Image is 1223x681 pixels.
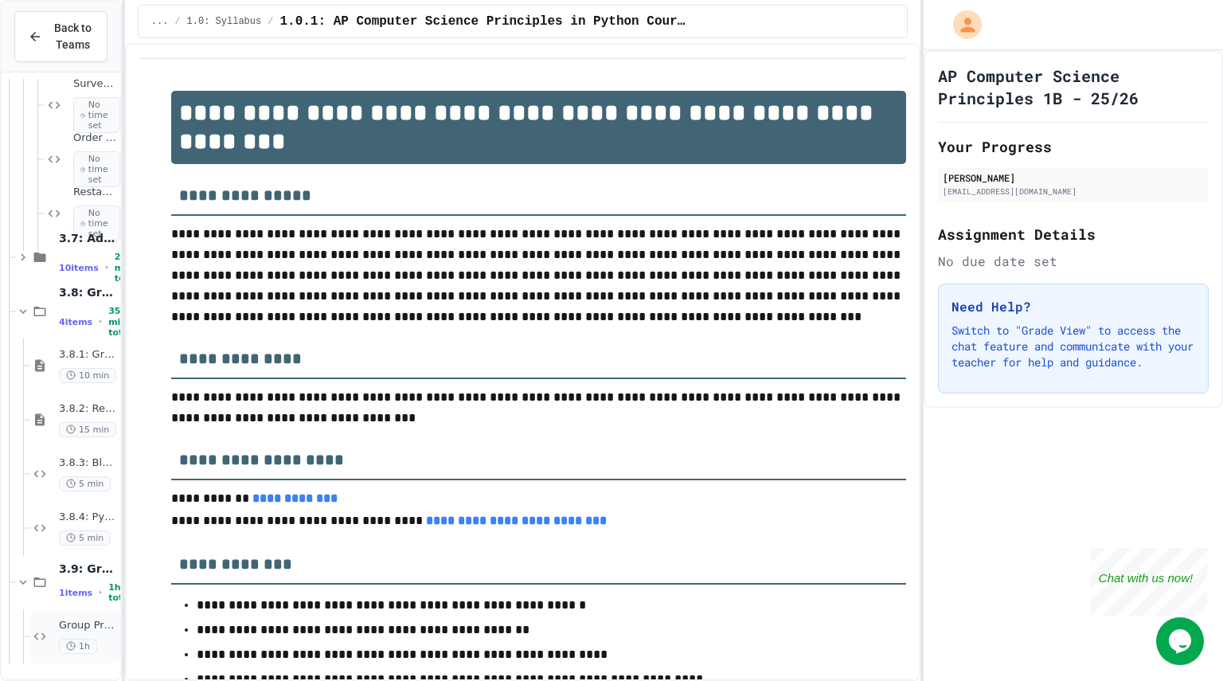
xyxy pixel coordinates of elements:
[1156,617,1207,665] iframe: chat widget
[1091,548,1207,616] iframe: chat widget
[73,205,120,242] span: No time set
[59,231,117,245] span: 3.7: Advanced Math in Python
[59,511,117,524] span: 3.8.4: Pyramid
[279,12,687,31] span: 1.0.1: AP Computer Science Principles in Python Course Syllabus
[938,223,1209,245] h2: Assignment Details
[59,263,99,273] span: 10 items
[59,285,117,299] span: 3.8: Graphics in Python
[943,186,1204,198] div: [EMAIL_ADDRESS][DOMAIN_NAME]
[99,586,102,599] span: •
[73,97,120,134] span: No time set
[99,315,102,328] span: •
[105,261,108,274] span: •
[268,15,273,28] span: /
[108,582,131,603] span: 1h total
[59,530,111,546] span: 5 min
[59,562,117,576] span: 3.9: Group Project - Mad Libs
[14,11,107,62] button: Back to Teams
[115,252,138,284] span: 25 min total
[938,252,1209,271] div: No due date set
[936,6,986,43] div: My Account
[73,77,117,91] span: Survey Builder
[59,348,117,362] span: 3.8.1: Graphics in Python
[151,15,169,28] span: ...
[187,15,262,28] span: 1.0: Syllabus
[73,151,120,188] span: No time set
[59,317,92,327] span: 4 items
[59,368,116,383] span: 10 min
[59,456,117,470] span: 3.8.3: Blue and Red
[59,639,97,654] span: 1h
[59,422,116,437] span: 15 min
[59,476,111,491] span: 5 min
[943,170,1204,185] div: [PERSON_NAME]
[938,65,1209,109] h1: AP Computer Science Principles 1B - 25/26
[52,20,94,53] span: Back to Teams
[108,306,131,338] span: 35 min total
[73,186,117,199] span: Restaurant Reservation System
[59,402,117,416] span: 3.8.2: Review - Graphics in Python
[951,297,1195,316] h3: Need Help?
[59,619,117,632] span: Group Project - Mad Libs
[59,588,92,598] span: 1 items
[951,323,1195,370] p: Switch to "Grade View" to access the chat feature and communicate with your teacher for help and ...
[73,131,117,145] span: Order System Fix
[938,135,1209,158] h2: Your Progress
[174,15,180,28] span: /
